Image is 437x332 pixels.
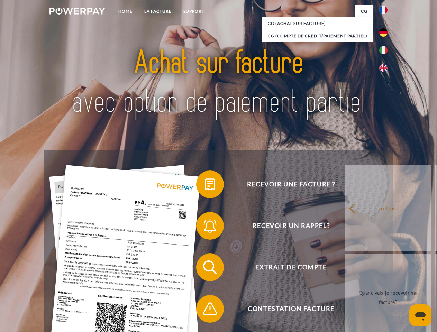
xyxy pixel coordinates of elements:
[262,30,373,42] a: CG (Compte de crédit/paiement partiel)
[138,5,177,18] a: LA FACTURE
[379,6,388,14] img: fr
[196,295,376,323] button: Contestation Facture
[262,17,373,30] a: CG (achat sur facture)
[409,304,431,326] iframe: Bouton de lancement de la fenêtre de messagerie
[201,259,219,276] img: qb_search.svg
[206,253,376,281] span: Extrait de compte
[206,170,376,198] span: Recevoir une facture ?
[196,170,376,198] button: Recevoir une facture ?
[112,5,138,18] a: Home
[379,46,388,54] img: it
[379,64,388,72] img: en
[206,212,376,240] span: Recevoir un rappel?
[355,5,373,18] a: CG
[349,288,427,307] div: Quand vais-je recevoir ma facture?
[379,28,388,37] img: de
[201,217,219,234] img: qb_bell.svg
[49,8,105,15] img: logo-powerpay-white.svg
[206,295,376,323] span: Contestation Facture
[201,176,219,193] img: qb_bill.svg
[196,212,376,240] button: Recevoir un rappel?
[349,203,427,213] div: retour
[196,253,376,281] button: Extrait de compte
[201,300,219,317] img: qb_warning.svg
[177,5,210,18] a: Support
[66,33,371,132] img: title-powerpay_fr.svg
